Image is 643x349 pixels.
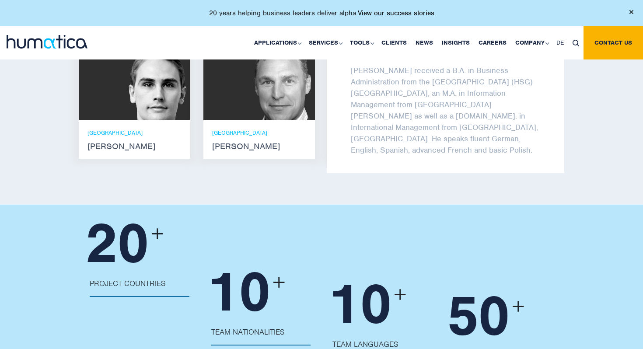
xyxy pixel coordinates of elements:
a: DE [552,26,568,59]
p: Project Countries [90,279,189,297]
a: Tools [346,26,377,59]
a: Services [304,26,346,59]
span: + [394,281,406,309]
a: Insights [437,26,474,59]
span: + [273,269,285,297]
a: View our success stories [358,9,434,17]
a: Applications [250,26,304,59]
strong: [PERSON_NAME] [87,143,182,150]
img: Paul Simpson [122,54,190,120]
span: + [151,220,164,248]
p: [GEOGRAPHIC_DATA] [87,129,182,136]
img: search_icon [573,40,579,46]
span: + [512,293,524,321]
p: 20 years helping business leaders deliver alpha. [209,9,434,17]
img: Bryan Turner [247,54,315,120]
span: DE [556,39,564,46]
span: 10 [328,270,392,338]
a: News [411,26,437,59]
a: Company [511,26,552,59]
p: [GEOGRAPHIC_DATA] [212,129,306,136]
span: 20 [85,209,149,277]
a: Clients [377,26,411,59]
span: [PERSON_NAME] received a B.A. in Business Administration from the [GEOGRAPHIC_DATA] (HSG) [GEOGRA... [351,66,538,155]
img: logo [7,35,87,49]
strong: [PERSON_NAME] [212,143,306,150]
p: Team Nationalities [211,327,311,346]
a: Careers [474,26,511,59]
span: 10 [207,258,271,325]
a: Contact us [584,26,643,59]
